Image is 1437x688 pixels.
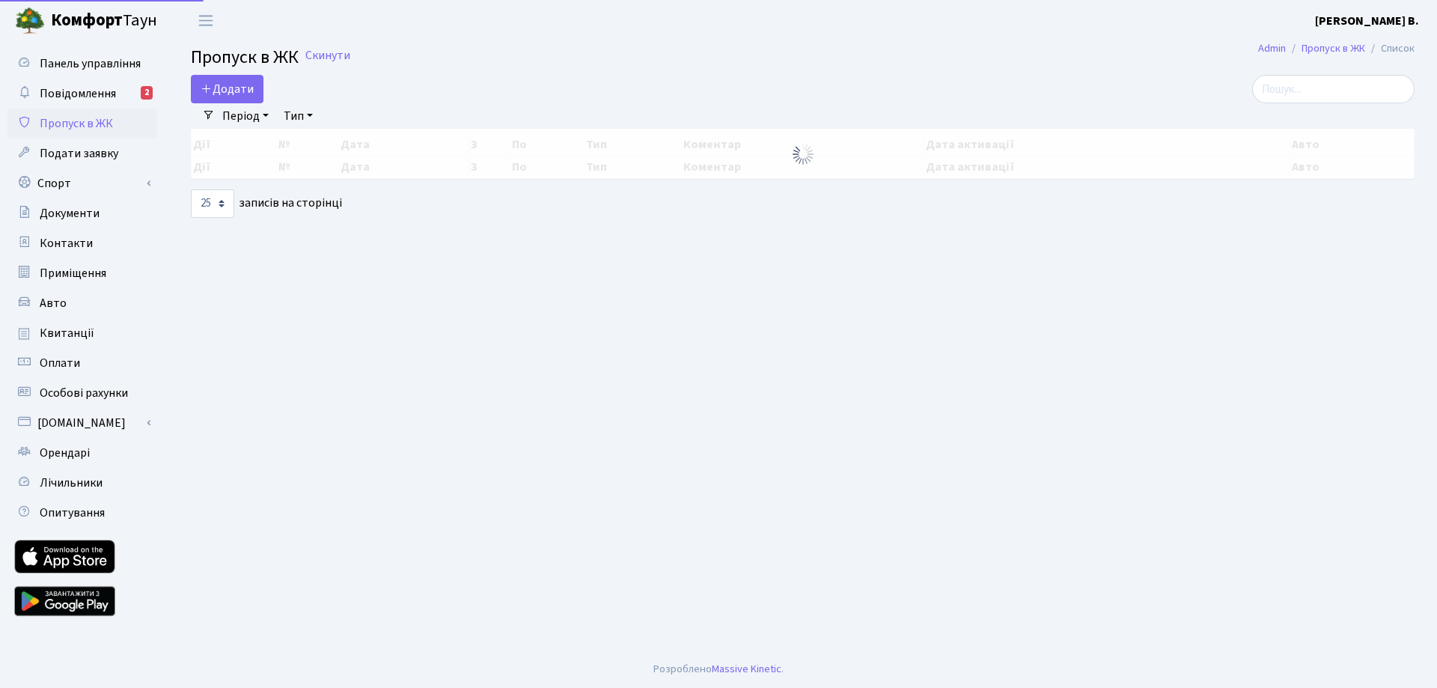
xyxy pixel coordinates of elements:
[7,378,157,408] a: Особові рахунки
[1365,40,1415,57] li: Список
[7,468,157,498] a: Лічильники
[40,295,67,311] span: Авто
[191,189,342,218] label: записів на сторінці
[15,6,45,36] img: logo.png
[40,205,100,222] span: Документи
[40,325,94,341] span: Квитанції
[1315,12,1419,30] a: [PERSON_NAME] В.
[191,44,299,70] span: Пропуск в ЖК
[791,142,815,166] img: Обробка...
[7,49,157,79] a: Панель управління
[40,385,128,401] span: Особові рахунки
[7,79,157,109] a: Повідомлення2
[278,103,319,129] a: Тип
[40,55,141,72] span: Панель управління
[7,438,157,468] a: Орендарі
[305,49,350,63] a: Скинути
[7,198,157,228] a: Документи
[7,109,157,138] a: Пропуск в ЖК
[7,138,157,168] a: Подати заявку
[712,661,781,677] a: Massive Kinetic
[7,318,157,348] a: Квитанції
[40,475,103,491] span: Лічильники
[40,115,113,132] span: Пропуск в ЖК
[7,168,157,198] a: Спорт
[7,228,157,258] a: Контакти
[191,189,234,218] select: записів на сторінці
[216,103,275,129] a: Період
[7,288,157,318] a: Авто
[40,85,116,102] span: Повідомлення
[40,235,93,252] span: Контакти
[187,8,225,33] button: Переключити навігацію
[7,498,157,528] a: Опитування
[141,86,153,100] div: 2
[40,145,118,162] span: Подати заявку
[201,81,254,97] span: Додати
[40,265,106,281] span: Приміщення
[1258,40,1286,56] a: Admin
[51,8,157,34] span: Таун
[40,445,90,461] span: Орендарі
[7,348,157,378] a: Оплати
[1302,40,1365,56] a: Пропуск в ЖК
[51,8,123,32] b: Комфорт
[1252,75,1415,103] input: Пошук...
[7,408,157,438] a: [DOMAIN_NAME]
[1315,13,1419,29] b: [PERSON_NAME] В.
[653,661,784,678] div: Розроблено .
[7,258,157,288] a: Приміщення
[40,505,105,521] span: Опитування
[40,355,80,371] span: Оплати
[1236,33,1437,64] nav: breadcrumb
[191,75,263,103] a: Додати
